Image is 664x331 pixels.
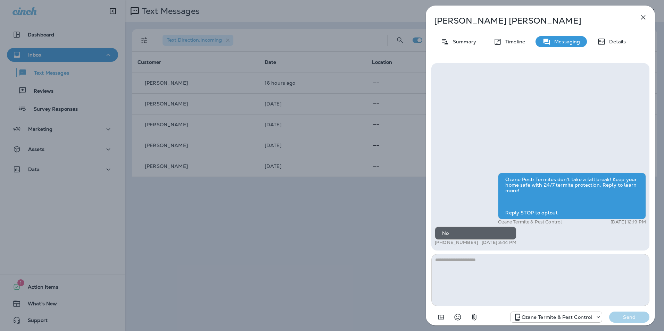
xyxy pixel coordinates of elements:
[611,219,646,225] p: [DATE] 12:19 PM
[551,39,580,44] p: Messaging
[482,240,516,245] p: [DATE] 3:44 PM
[522,314,592,320] p: Ozane Termite & Pest Control
[434,310,448,324] button: Add in a premade template
[606,39,626,44] p: Details
[502,39,525,44] p: Timeline
[498,219,562,225] p: Ozane Termite & Pest Control
[449,39,476,44] p: Summary
[451,310,465,324] button: Select an emoji
[511,313,602,321] div: +1 (732) 702-5770
[435,240,478,245] p: [PHONE_NUMBER]
[434,16,624,26] p: [PERSON_NAME] [PERSON_NAME]
[498,173,646,219] div: Ozane Pest: Termites don't take a fall break! Keep your home safe with 24/7 termite protection. R...
[435,227,516,240] div: No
